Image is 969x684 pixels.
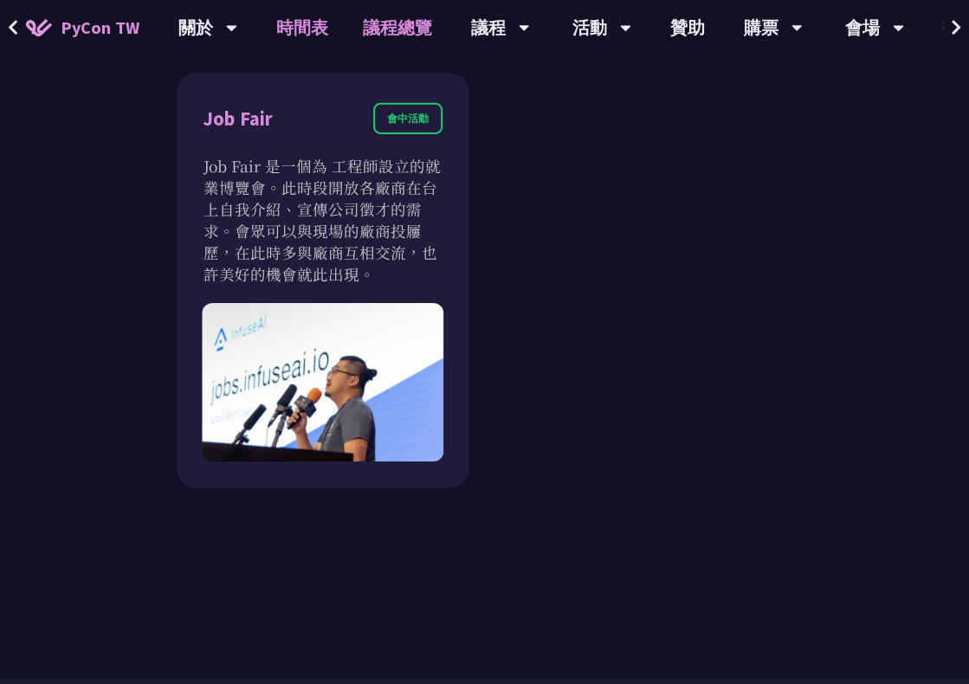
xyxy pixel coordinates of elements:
[61,15,139,41] span: PyCon TW
[202,303,444,461] img: Job Fair
[373,103,443,134] div: 會中活動
[203,155,443,285] p: Job Fair 是一個為 工程師設立的就業博覽會。此時段開放各廠商在台上自我介紹、宣傳公司徵才的需求。會眾可以與現場的廠商投屨歷，在此時多與廠商互相交流，也許美好的機會就此出現。
[203,104,273,134] div: Job Fair
[9,6,157,49] a: PyCon TW
[26,19,52,36] img: Home icon of PyCon TW 2025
